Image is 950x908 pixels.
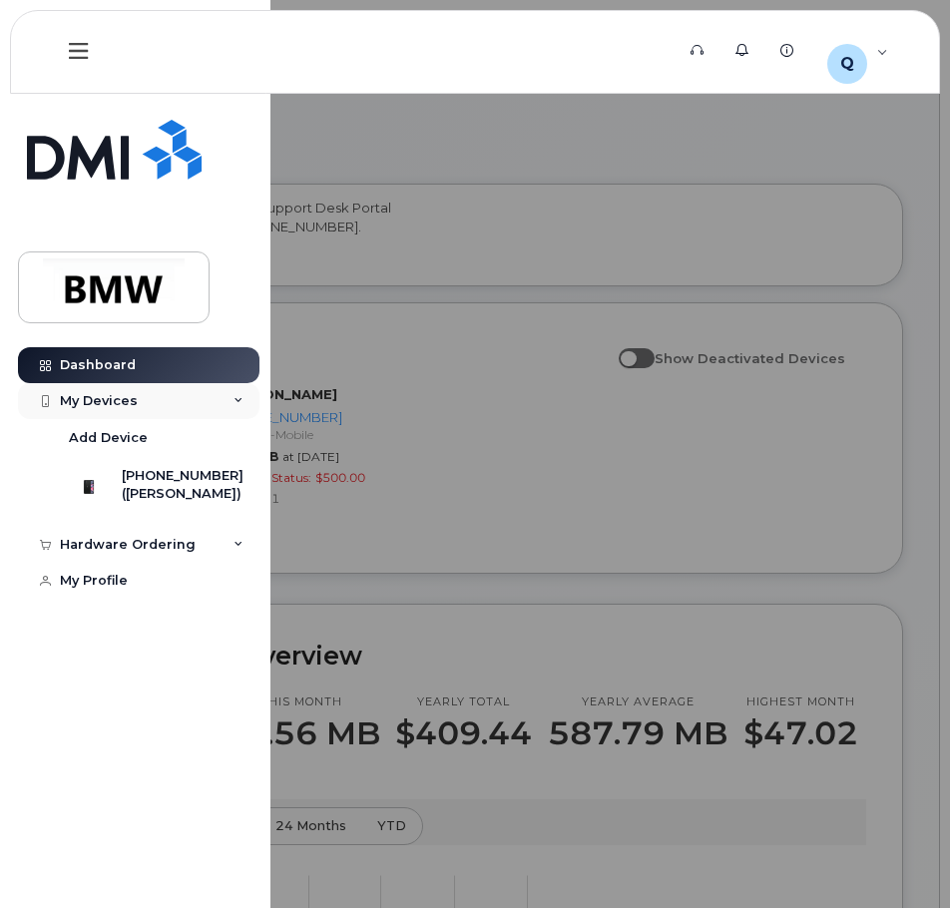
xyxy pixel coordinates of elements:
[53,457,259,527] a: [PHONE_NUMBER]([PERSON_NAME])
[79,477,99,497] img: iPhone_11.jpg
[18,347,259,383] a: Dashboard
[122,485,243,503] div: ([PERSON_NAME])
[53,419,259,457] a: Add Device
[122,467,243,485] div: [PHONE_NUMBER]
[27,120,202,180] img: Simplex My-Serve
[60,357,136,373] div: Dashboard
[60,573,128,589] div: My Profile
[18,563,259,599] a: My Profile
[69,429,148,447] div: Add Device
[863,821,935,893] iframe: Messenger Launcher
[60,537,196,553] div: Hardware Ordering
[18,251,210,323] a: BMW Manufacturing Co LLC
[37,258,191,316] img: BMW Manufacturing Co LLC
[60,393,138,409] div: My Devices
